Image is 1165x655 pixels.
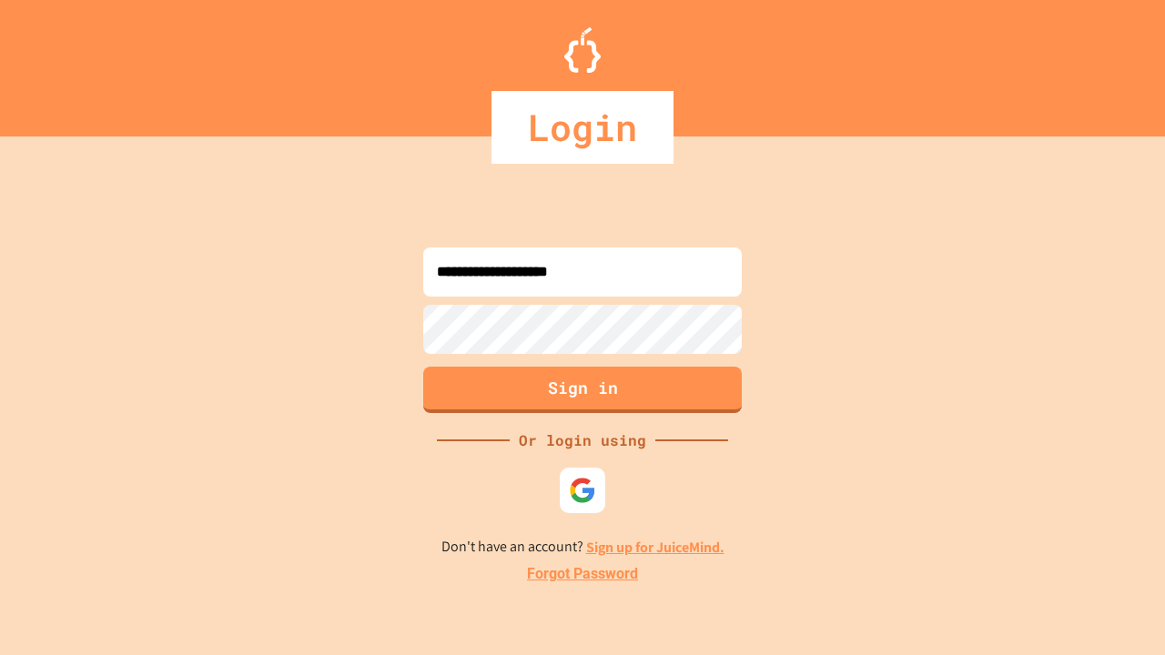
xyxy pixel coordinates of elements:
button: Sign in [423,367,742,413]
p: Don't have an account? [441,536,724,559]
a: Forgot Password [527,563,638,585]
img: google-icon.svg [569,477,596,504]
div: Login [491,91,674,164]
a: Sign up for JuiceMind. [586,538,724,557]
img: Logo.svg [564,27,601,73]
div: Or login using [510,429,655,451]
